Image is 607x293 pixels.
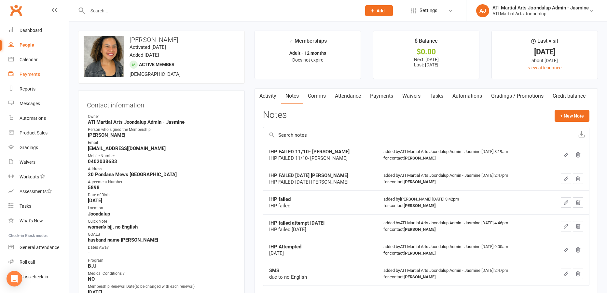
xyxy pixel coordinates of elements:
[476,4,489,17] div: AJ
[303,89,330,104] a: Comms
[269,220,324,226] strong: IHP failed attempt [DATE]
[88,172,236,177] strong: 20 Pondana Mews [GEOGRAPHIC_DATA]
[425,89,448,104] a: Tasks
[8,52,69,67] a: Calendar
[404,156,436,160] strong: [PERSON_NAME]
[289,37,327,49] div: Memberships
[415,37,438,49] div: $ Balance
[88,237,236,243] strong: husband name [PERSON_NAME]
[20,116,46,121] div: Automations
[8,23,69,38] a: Dashboard
[379,49,473,55] div: $0.00
[383,274,541,280] div: for contact
[8,199,69,214] a: Tasks
[88,127,236,133] div: Person who signed the Membership
[8,240,69,255] a: General attendance kiosk mode
[88,146,236,151] strong: [EMAIL_ADDRESS][DOMAIN_NAME]
[281,89,303,104] a: Notes
[383,179,541,185] div: for contact
[366,89,398,104] a: Payments
[86,6,357,15] input: Search...
[383,226,541,233] div: for contact
[20,145,38,150] div: Gradings
[20,274,48,279] div: Class check-in
[383,244,541,257] div: added by ATI Martial Arts Joondalup Admin - Jasmine [DATE] 9:00am
[88,218,236,225] div: Quick Note
[88,119,236,125] strong: ATI Martial Arts Joondalup Admin - Jasmine
[8,270,69,284] a: Class kiosk mode
[88,250,236,256] strong: -
[330,89,366,104] a: Attendance
[383,148,541,161] div: added by ATI Martial Arts Joondalup Admin - Jasmine [DATE] 8:19am
[492,11,589,17] div: ATI Martial Arts Joondalup
[398,89,425,104] a: Waivers
[8,170,69,184] a: Workouts
[20,160,35,165] div: Waivers
[20,72,40,77] div: Payments
[88,258,236,264] div: Program
[8,255,69,270] a: Roll call
[88,276,236,282] strong: NO
[20,203,31,209] div: Tasks
[289,38,293,44] i: ✓
[269,179,372,185] div: IHP FAILED [DATE] [PERSON_NAME]
[269,155,372,161] div: IHP FAILED 11/10- [PERSON_NAME]
[269,173,348,178] strong: IHP FAILED [DATE] [PERSON_NAME]
[404,179,436,184] strong: [PERSON_NAME]
[139,62,174,67] span: Active member
[383,250,541,257] div: for contact
[269,149,350,155] strong: IHP FAILED 11/10- [PERSON_NAME]
[88,140,236,146] div: Email
[20,57,38,62] div: Calendar
[487,89,548,104] a: Gradings / Promotions
[88,192,236,198] div: Date of Birth
[88,153,236,159] div: Mobile Number
[20,101,40,106] div: Messages
[377,8,385,13] span: Add
[404,251,436,256] strong: [PERSON_NAME]
[528,65,561,70] a: view attendance
[84,36,239,43] h3: [PERSON_NAME]
[130,71,181,77] span: [DEMOGRAPHIC_DATA]
[88,159,236,164] strong: 0402038683
[383,202,541,209] div: for contact
[383,196,541,209] div: added by [PERSON_NAME] [DATE] 3:42pm
[8,214,69,228] a: What's New
[404,227,436,232] strong: [PERSON_NAME]
[130,52,159,58] time: Added [DATE]
[8,2,24,18] a: Clubworx
[292,57,323,63] span: Does not expire
[269,244,301,250] strong: IHP Attempted
[20,189,52,194] div: Assessments
[383,267,541,280] div: added by ATI Martial Arts Joondalup Admin - Jasmine [DATE] 2:47pm
[8,140,69,155] a: Gradings
[498,57,592,64] div: about [DATE]
[498,49,592,55] div: [DATE]
[531,37,558,49] div: Last visit
[8,96,69,111] a: Messages
[20,259,35,265] div: Roll call
[88,205,236,211] div: Location
[88,198,236,203] strong: [DATE]
[365,5,393,16] button: Add
[87,99,236,109] h3: Contact information
[269,274,372,280] div: due to no English
[404,203,436,208] strong: [PERSON_NAME]
[269,196,291,202] strong: IHP failed
[88,284,236,290] div: Membership Renewal Date(to be changed with each renewal)
[88,244,236,251] div: Dates Away
[130,44,166,50] time: Activated [DATE]
[88,224,236,230] strong: women's bjj, no English
[88,211,236,217] strong: Joondalup
[88,132,236,138] strong: [PERSON_NAME]
[8,111,69,126] a: Automations
[289,50,326,56] strong: Adult - 12 months
[548,89,590,104] a: Credit balance
[20,245,59,250] div: General attendance
[88,263,236,269] strong: BJJ
[88,185,236,190] strong: 5898
[7,271,22,286] div: Open Intercom Messenger
[269,226,372,233] div: IHP failed [DATE]
[263,127,574,143] input: Search notes
[8,155,69,170] a: Waivers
